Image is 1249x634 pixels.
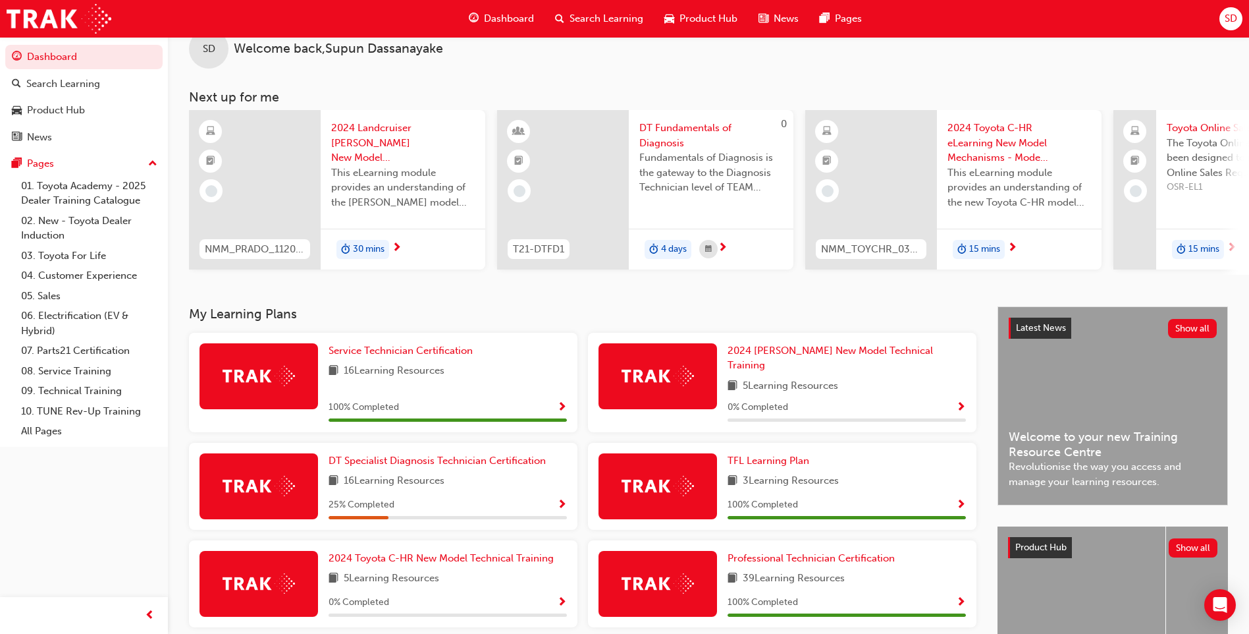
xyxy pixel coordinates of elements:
span: car-icon [12,105,22,117]
span: up-icon [148,156,157,173]
a: DT Specialist Diagnosis Technician Certification [329,453,551,469]
span: learningResourceType_INSTRUCTOR_LED-icon [514,123,523,140]
span: next-icon [718,243,728,254]
div: Open Intercom Messenger [1204,589,1236,621]
a: 05. Sales [16,286,163,306]
span: SD [203,42,215,57]
a: Search Learning [5,72,163,96]
a: 0T21-DTFD1DT Fundamentals of DiagnosisFundamentals of Diagnosis is the gateway to the Diagnosis T... [497,110,793,270]
span: Show Progress [956,500,966,511]
img: Trak [622,476,694,496]
span: guage-icon [469,11,479,27]
a: All Pages [16,421,163,442]
span: T21-DTFD1 [513,242,564,257]
div: News [27,130,52,145]
span: 16 Learning Resources [344,473,444,490]
span: 0 % Completed [728,400,788,415]
button: DashboardSearch LearningProduct HubNews [5,42,163,152]
a: 06. Electrification (EV & Hybrid) [16,306,163,341]
span: Show Progress [956,402,966,414]
span: 100 % Completed [329,400,399,415]
span: learningRecordVerb_NONE-icon [205,185,217,197]
span: book-icon [329,363,338,380]
img: Trak [622,573,694,594]
span: prev-icon [145,608,155,624]
h3: Next up for me [168,90,1249,105]
a: search-iconSearch Learning [545,5,654,32]
img: Trak [223,476,295,496]
a: 07. Parts21 Certification [16,341,163,361]
span: book-icon [728,378,737,395]
span: Pages [835,11,862,26]
span: Show Progress [557,402,567,414]
span: learningResourceType_ELEARNING-icon [206,123,215,140]
a: guage-iconDashboard [458,5,545,32]
span: duration-icon [649,241,658,258]
a: car-iconProduct Hub [654,5,748,32]
span: booktick-icon [206,153,215,170]
span: 100 % Completed [728,498,798,513]
button: Show all [1168,319,1217,338]
a: pages-iconPages [809,5,872,32]
span: search-icon [555,11,564,27]
a: TFL Learning Plan [728,453,814,469]
a: 08. Service Training [16,361,163,382]
span: 5 Learning Resources [344,571,439,587]
button: Show Progress [557,497,567,513]
span: NMM_TOYCHR_032024_MODULE_1 [821,242,921,257]
a: Professional Technician Certification [728,551,900,566]
a: 03. Toyota For Life [16,246,163,266]
a: Product Hub [5,98,163,123]
div: Product Hub [27,103,85,118]
span: 15 mins [969,242,1000,257]
span: 100 % Completed [728,595,798,610]
span: duration-icon [957,241,967,258]
span: 4 days [661,242,687,257]
span: 39 Learning Resources [743,571,845,587]
span: learningRecordVerb_NONE-icon [514,185,525,197]
span: 0 % Completed [329,595,389,610]
span: news-icon [12,132,22,144]
span: 16 Learning Resources [344,363,444,380]
a: Service Technician Certification [329,343,478,359]
div: Search Learning [26,76,100,92]
span: Welcome back , Supun Dassanayake [234,42,443,57]
a: 09. Technical Training [16,381,163,401]
a: NMM_PRADO_112024_MODULE_12024 Landcruiser [PERSON_NAME] New Model Mechanisms - Model Outline 1Thi... [189,110,485,270]
span: DT Fundamentals of Diagnosis [639,121,783,150]
span: booktick-icon [1130,153,1140,170]
a: Latest NewsShow all [1009,318,1217,339]
span: next-icon [1007,243,1017,254]
span: DT Specialist Diagnosis Technician Certification [329,455,546,467]
button: Show Progress [956,594,966,611]
span: 30 mins [353,242,385,257]
span: booktick-icon [822,153,832,170]
img: Trak [622,366,694,386]
a: 02. New - Toyota Dealer Induction [16,211,163,246]
span: Professional Technician Certification [728,552,895,564]
span: book-icon [329,571,338,587]
span: car-icon [664,11,674,27]
a: 04. Customer Experience [16,266,163,286]
span: book-icon [728,473,737,490]
button: Show Progress [956,497,966,513]
span: Show Progress [557,597,567,609]
span: Latest News [1016,322,1066,333]
div: Pages [27,156,54,171]
img: Trak [223,366,295,386]
span: NMM_PRADO_112024_MODULE_1 [205,242,305,257]
span: 3 Learning Resources [743,473,839,490]
span: laptop-icon [1130,123,1140,140]
a: NMM_TOYCHR_032024_MODULE_12024 Toyota C-HR eLearning New Model Mechanisms - Model Outline (Module... [805,110,1102,270]
span: SD [1225,11,1237,26]
span: 25 % Completed [329,498,394,513]
span: Revolutionise the way you access and manage your learning resources. [1009,459,1217,489]
span: Fundamentals of Diagnosis is the gateway to the Diagnosis Technician level of TEAM Training and s... [639,150,783,195]
span: 2024 Toyota C-HR New Model Technical Training [329,552,554,564]
a: Dashboard [5,45,163,69]
a: 01. Toyota Academy - 2025 Dealer Training Catalogue [16,176,163,211]
span: search-icon [12,78,21,90]
span: learningRecordVerb_NONE-icon [822,185,834,197]
span: calendar-icon [705,241,712,258]
a: Latest NewsShow allWelcome to your new Training Resource CentreRevolutionise the way you access a... [997,306,1228,505]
